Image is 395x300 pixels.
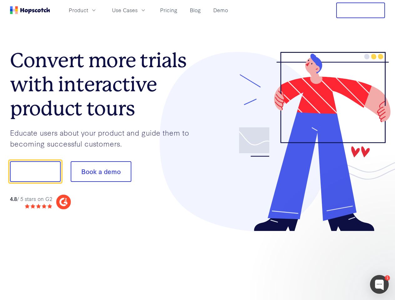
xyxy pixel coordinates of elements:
button: Free Trial [336,2,385,18]
a: Blog [187,5,203,15]
a: Home [10,6,50,14]
button: Show me! [10,161,61,182]
a: Demo [211,5,230,15]
span: Use Cases [112,6,138,14]
p: Educate users about your product and guide them to becoming successful customers. [10,127,198,149]
button: Use Cases [108,5,150,15]
button: Book a demo [71,161,131,182]
a: Pricing [158,5,180,15]
div: / 5 stars on G2 [10,195,52,203]
h1: Convert more trials with interactive product tours [10,48,198,120]
button: Product [65,5,101,15]
div: 1 [385,275,390,281]
strong: 4.8 [10,195,17,202]
span: Product [69,6,88,14]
